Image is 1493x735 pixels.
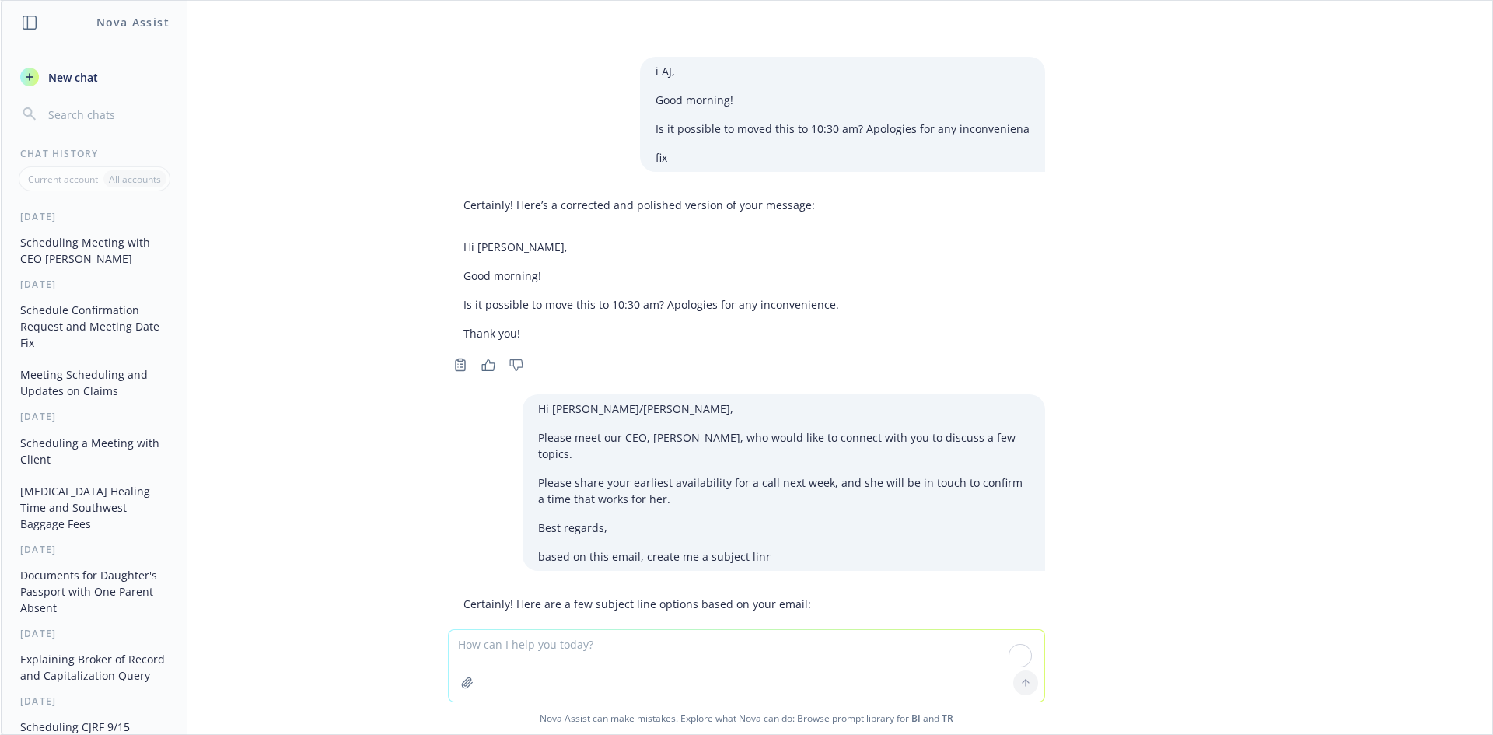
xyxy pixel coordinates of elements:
[656,149,1030,166] p: fix
[463,325,839,341] p: Thank you!
[109,173,161,186] p: All accounts
[2,410,187,423] div: [DATE]
[2,695,187,708] div: [DATE]
[14,297,175,355] button: Schedule Confirmation Request and Meeting Date Fix
[2,210,187,223] div: [DATE]
[14,646,175,688] button: Explaining Broker of Record and Capitalization Query
[911,712,921,725] a: BI
[463,296,839,313] p: Is it possible to move this to 10:30 am? Apologies for any inconvenience.
[538,474,1030,507] p: Please share your earliest availability for a call next week, and she will be in touch to confirm...
[449,630,1044,702] textarea: To enrich screen reader interactions, please activate Accessibility in Grammarly extension settings
[45,103,169,125] input: Search chats
[656,121,1030,137] p: Is it possible to moved this to 10:30 am? Apologies for any inconveniena
[656,63,1030,79] p: i AJ,
[28,173,98,186] p: Current account
[2,278,187,291] div: [DATE]
[14,63,175,91] button: New chat
[463,268,839,284] p: Good morning!
[7,702,1486,734] span: Nova Assist can make mistakes. Explore what Nova can do: Browse prompt library for and
[14,562,175,621] button: Documents for Daughter's Passport with One Parent Absent
[14,478,175,537] button: [MEDICAL_DATA] Healing Time and Southwest Baggage Fees
[476,625,963,647] li: Introduction and Scheduling a Call with Our CEO, [PERSON_NAME]
[538,520,1030,536] p: Best regards,
[2,627,187,640] div: [DATE]
[14,229,175,271] button: Scheduling Meeting with CEO [PERSON_NAME]
[463,239,839,255] p: Hi [PERSON_NAME],
[463,596,963,612] p: Certainly! Here are a few subject line options based on your email:
[2,147,187,160] div: Chat History
[538,548,1030,565] p: based on this email, create me a subject linr
[656,92,1030,108] p: Good morning!
[2,543,187,556] div: [DATE]
[504,354,529,376] button: Thumbs down
[45,69,98,86] span: New chat
[453,358,467,372] svg: Copy to clipboard
[538,401,1030,417] p: Hi [PERSON_NAME]/[PERSON_NAME],
[538,429,1030,462] p: Please meet our CEO, [PERSON_NAME], who would like to connect with you to discuss a few topics.
[463,197,839,213] p: Certainly! Here’s a corrected and polished version of your message:
[14,362,175,404] button: Meeting Scheduling and Updates on Claims
[14,430,175,472] button: Scheduling a Meeting with Client
[96,14,170,30] h1: Nova Assist
[942,712,953,725] a: TR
